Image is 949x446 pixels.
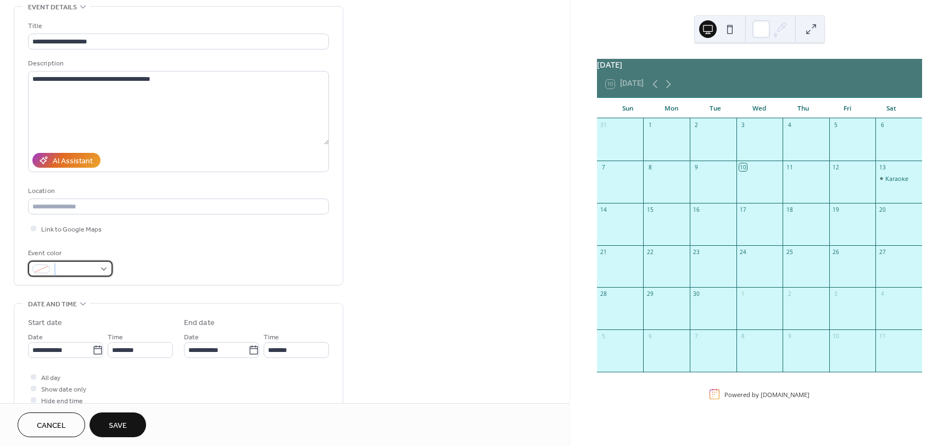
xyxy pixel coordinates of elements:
[32,153,101,168] button: AI Assistant
[600,206,607,213] div: 14
[739,333,747,340] div: 8
[879,290,886,298] div: 4
[693,206,700,213] div: 16
[825,98,869,119] div: Fri
[646,206,654,213] div: 15
[875,174,922,183] div: Karaoke
[41,395,83,407] span: Hide end time
[184,317,215,329] div: End date
[781,98,825,119] div: Thu
[761,390,810,398] a: [DOMAIN_NAME]
[37,420,66,432] span: Cancel
[693,248,700,256] div: 23
[650,98,694,119] div: Mon
[832,248,840,256] div: 26
[28,247,110,259] div: Event color
[41,224,102,235] span: Link to Google Maps
[600,248,607,256] div: 21
[693,122,700,129] div: 2
[879,248,886,256] div: 27
[879,333,886,340] div: 11
[885,174,908,183] div: Karaoke
[600,333,607,340] div: 5
[41,384,86,395] span: Show date only
[724,390,810,398] div: Powered by
[53,156,93,167] div: AI Assistant
[786,248,794,256] div: 25
[41,372,60,384] span: All day
[739,163,747,171] div: 10
[832,290,840,298] div: 3
[869,98,913,119] div: Sat
[832,163,840,171] div: 12
[597,59,922,71] div: [DATE]
[693,163,700,171] div: 9
[786,333,794,340] div: 9
[832,333,840,340] div: 10
[832,122,840,129] div: 5
[786,122,794,129] div: 4
[646,290,654,298] div: 29
[786,290,794,298] div: 2
[739,206,747,213] div: 17
[28,332,43,343] span: Date
[600,163,607,171] div: 7
[28,2,77,13] span: Event details
[786,163,794,171] div: 11
[646,163,654,171] div: 8
[600,122,607,129] div: 31
[739,248,747,256] div: 24
[738,98,781,119] div: Wed
[109,420,127,432] span: Save
[693,290,700,298] div: 30
[739,122,747,129] div: 3
[646,333,654,340] div: 6
[600,290,607,298] div: 28
[28,185,327,197] div: Location
[879,122,886,129] div: 6
[786,206,794,213] div: 18
[879,206,886,213] div: 20
[18,412,85,437] button: Cancel
[28,58,327,69] div: Description
[646,122,654,129] div: 1
[28,317,62,329] div: Start date
[108,332,123,343] span: Time
[90,412,146,437] button: Save
[28,299,77,310] span: Date and time
[832,206,840,213] div: 19
[879,163,886,171] div: 13
[646,248,654,256] div: 22
[184,332,199,343] span: Date
[606,98,650,119] div: Sun
[264,332,279,343] span: Time
[694,98,738,119] div: Tue
[28,20,327,32] div: Title
[693,333,700,340] div: 7
[739,290,747,298] div: 1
